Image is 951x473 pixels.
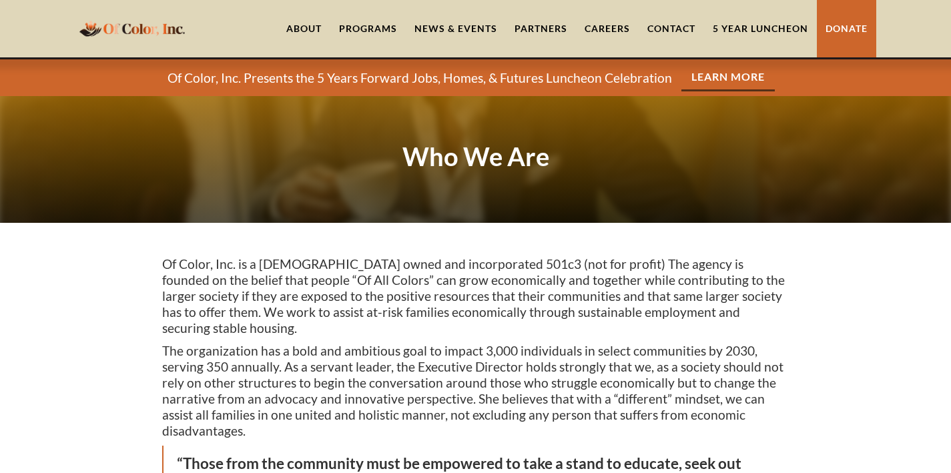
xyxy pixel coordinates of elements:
strong: Who We Are [402,141,549,171]
p: Of Color, Inc. is a [DEMOGRAPHIC_DATA] owned and incorporated 501c3 (not for profit) The agency i... [162,256,789,336]
div: Programs [339,22,397,35]
a: Learn More [681,64,775,91]
p: The organization has a bold and ambitious goal to impact 3,000 individuals in select communities ... [162,343,789,439]
a: home [75,13,189,44]
p: Of Color, Inc. Presents the 5 Years Forward Jobs, Homes, & Futures Luncheon Celebration [168,70,672,86]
